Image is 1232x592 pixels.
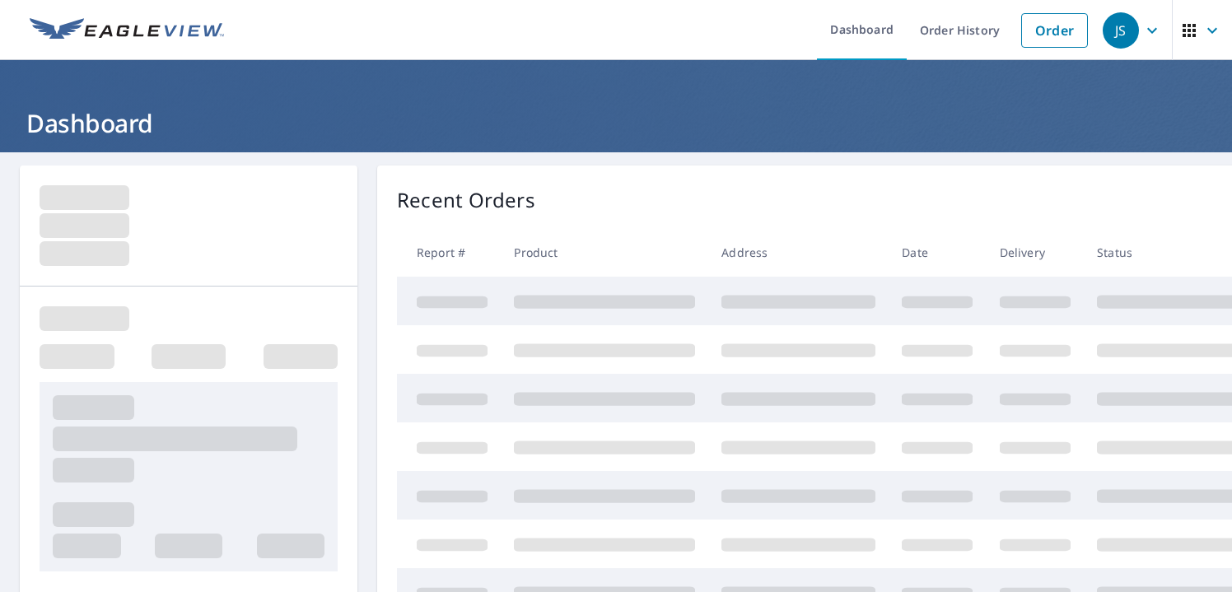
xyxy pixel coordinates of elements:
[889,228,986,277] th: Date
[987,228,1084,277] th: Delivery
[30,18,224,43] img: EV Logo
[397,185,535,215] p: Recent Orders
[501,228,708,277] th: Product
[20,106,1212,140] h1: Dashboard
[1021,13,1088,48] a: Order
[397,228,501,277] th: Report #
[1103,12,1139,49] div: JS
[708,228,889,277] th: Address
